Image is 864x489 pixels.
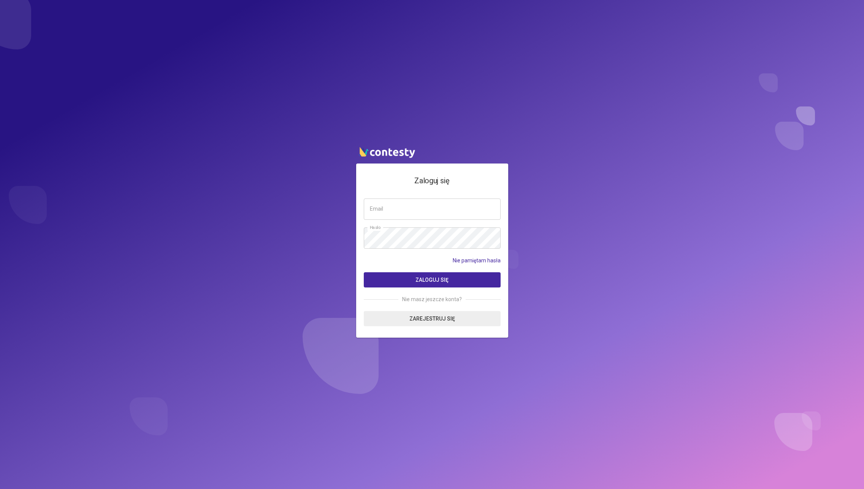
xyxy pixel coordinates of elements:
span: Zaloguj się [415,277,449,283]
a: Zarejestruj się [364,311,501,326]
h4: Zaloguj się [364,175,501,187]
button: Zaloguj się [364,272,501,287]
span: Nie masz jeszcze konta? [398,295,466,303]
img: contesty logo [356,144,417,160]
a: Nie pamiętam hasła [453,256,501,265]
